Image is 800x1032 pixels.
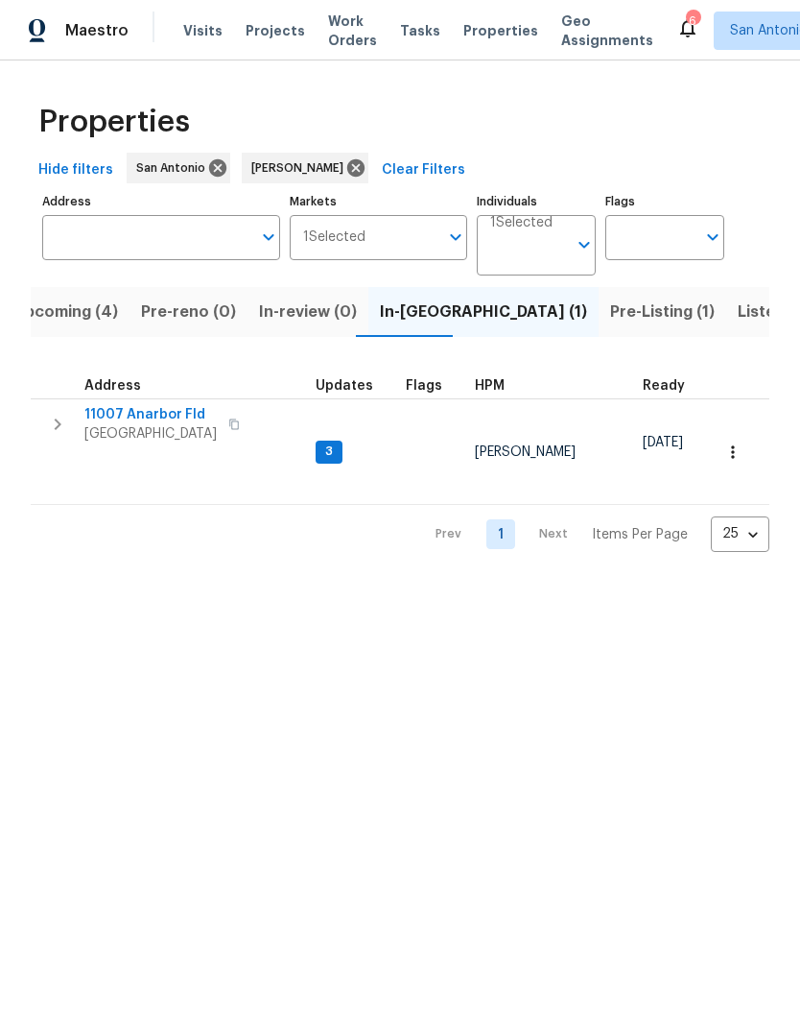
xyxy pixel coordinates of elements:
[380,299,587,325] span: In-[GEOGRAPHIC_DATA] (1)
[699,224,726,251] button: Open
[571,231,598,258] button: Open
[643,379,685,393] span: Ready
[406,379,442,393] span: Flags
[400,24,440,37] span: Tasks
[686,12,699,31] div: 6
[475,379,505,393] span: HPM
[610,299,715,325] span: Pre-Listing (1)
[84,379,141,393] span: Address
[486,519,515,549] a: Goto page 1
[242,153,368,183] div: [PERSON_NAME]
[477,196,596,207] label: Individuals
[251,158,351,178] span: [PERSON_NAME]
[643,436,683,449] span: [DATE]
[463,21,538,40] span: Properties
[84,424,217,444] span: [GEOGRAPHIC_DATA]
[711,509,769,559] div: 25
[38,112,190,132] span: Properties
[417,516,769,552] nav: Pagination Navigation
[141,299,236,325] span: Pre-reno (0)
[605,196,724,207] label: Flags
[31,153,121,188] button: Hide filters
[290,196,468,207] label: Markets
[592,525,688,544] p: Items Per Page
[328,12,377,50] span: Work Orders
[255,224,282,251] button: Open
[561,12,653,50] span: Geo Assignments
[136,158,213,178] span: San Antonio
[183,21,223,40] span: Visits
[127,153,230,183] div: San Antonio
[246,21,305,40] span: Projects
[374,153,473,188] button: Clear Filters
[84,405,217,424] span: 11007 Anarbor Fld
[475,445,576,459] span: [PERSON_NAME]
[13,299,118,325] span: Upcoming (4)
[318,444,341,460] span: 3
[442,224,469,251] button: Open
[303,229,365,246] span: 1 Selected
[65,21,129,40] span: Maestro
[382,158,465,182] span: Clear Filters
[316,379,373,393] span: Updates
[643,379,702,393] div: Earliest renovation start date (first business day after COE or Checkout)
[42,196,280,207] label: Address
[490,215,553,231] span: 1 Selected
[38,158,113,182] span: Hide filters
[259,299,357,325] span: In-review (0)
